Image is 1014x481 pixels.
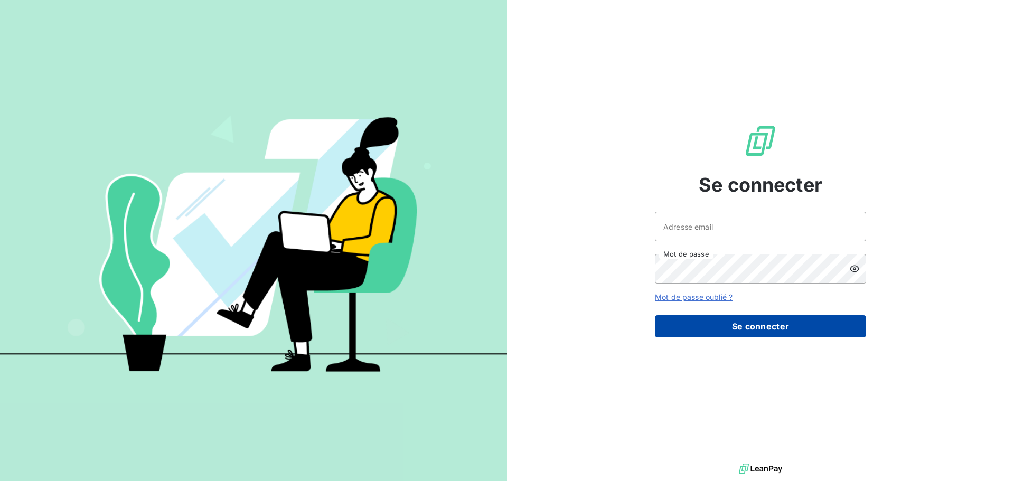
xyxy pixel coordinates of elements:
[699,171,822,199] span: Se connecter
[739,461,782,477] img: logo
[744,124,777,158] img: Logo LeanPay
[655,293,733,301] a: Mot de passe oublié ?
[655,212,866,241] input: placeholder
[655,315,866,337] button: Se connecter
